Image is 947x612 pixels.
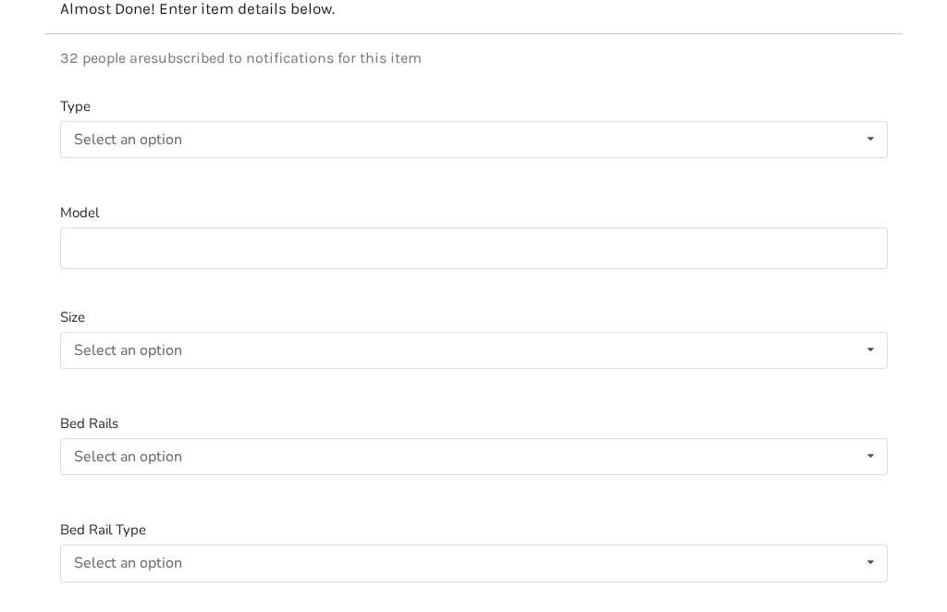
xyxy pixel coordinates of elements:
[74,556,182,570] div: Select an option
[60,520,888,541] label: Bed Rail Type
[60,202,888,224] label: Model
[60,49,888,67] p: 32 people are subscribed to notifications for this item
[60,307,888,328] label: Size
[74,343,182,358] div: Select an option
[60,413,888,435] label: Bed Rails
[60,96,888,117] label: Type
[74,449,182,464] div: Select an option
[74,132,182,147] div: Select an option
